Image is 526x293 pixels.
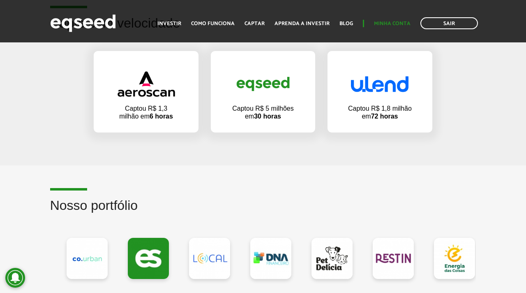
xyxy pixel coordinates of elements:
a: Minha conta [374,21,411,26]
p: Captou R$ 5 milhões em [232,105,294,120]
a: Testando Contrato [128,238,169,279]
p: Captou R$ 1,8 milhão em [347,105,413,120]
a: Restin [373,238,414,279]
img: captar-velocidade-ulend.png [351,76,408,92]
a: Blog [339,21,353,26]
a: DNA Financeiro [250,238,291,279]
h2: Nosso portfólio [50,198,476,225]
a: Investir [157,21,181,26]
a: Co.Urban [67,238,108,279]
strong: 30 horas [254,113,281,120]
p: Captou R$ 1,3 milhão em [115,105,177,120]
a: Loocal [189,238,230,279]
a: Sair [420,17,478,29]
img: EqSeed [50,12,116,34]
strong: 72 horas [371,113,398,120]
a: Pet Delícia [311,238,353,279]
strong: 6 horas [150,113,173,120]
a: Aprenda a investir [275,21,330,26]
a: Como funciona [191,21,235,26]
a: Captar [245,21,265,26]
img: captar-velocidade-eqseed.png [234,70,292,98]
img: captar-velocidade-aeroscan.png [118,71,175,97]
a: Energia das Coisas [434,238,475,279]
